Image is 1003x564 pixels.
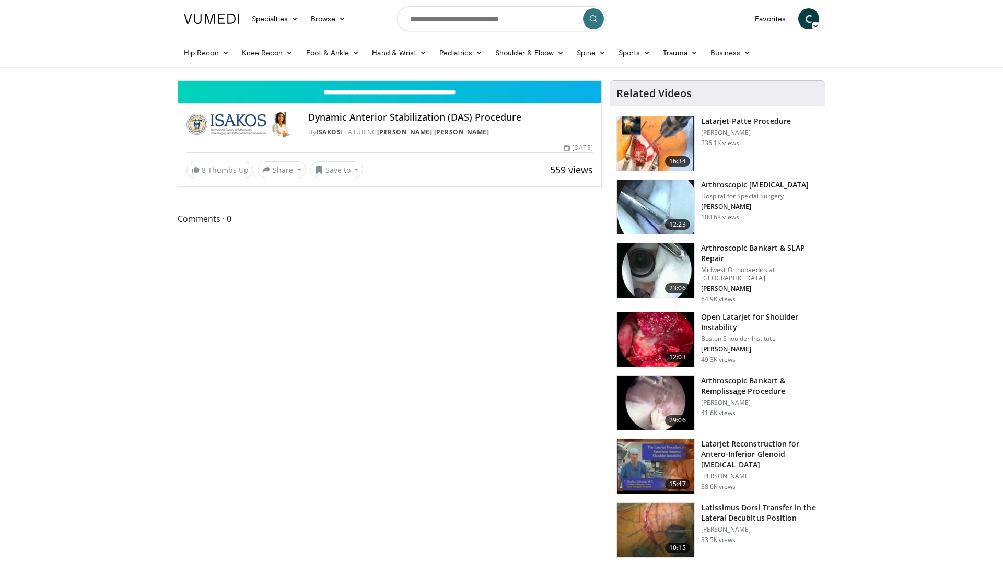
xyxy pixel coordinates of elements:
span: 29:06 [665,415,690,426]
a: Browse [305,8,353,29]
button: Share [258,161,306,178]
p: [PERSON_NAME] [701,525,819,534]
a: 16:34 Latarjet-Patte Procedure [PERSON_NAME] 236.1K views [616,116,819,171]
div: By FEATURING [308,127,592,137]
p: Hospital for Special Surgery [701,192,809,201]
a: 15:47 Latarjet Reconstruction for Antero-Inferior Glenoid [MEDICAL_DATA] [PERSON_NAME] 38.6K views [616,439,819,494]
div: [DATE] [564,143,592,152]
a: [PERSON_NAME] [PERSON_NAME] [377,127,489,136]
video-js: Video Player [178,81,601,81]
p: 38.6K views [701,483,736,491]
a: 12:23 Arthroscopic [MEDICAL_DATA] Hospital for Special Surgery [PERSON_NAME] 100.6K views [616,180,819,235]
a: Spine [570,42,612,63]
span: 12:23 [665,219,690,230]
h3: Arthroscopic Bankart & SLAP Repair [701,243,819,264]
p: 49.3K views [701,356,736,364]
a: Knee Recon [236,42,300,63]
p: 236.1K views [701,139,739,147]
a: ISAKOS [316,127,341,136]
img: 617583_3.png.150x105_q85_crop-smart_upscale.jpg [617,116,694,171]
p: [PERSON_NAME] [701,203,809,211]
p: 64.9K views [701,295,736,303]
h3: Latissimus Dorsi Transfer in the Lateral Decubitus Position [701,502,819,523]
a: 10:15 Latissimus Dorsi Transfer in the Lateral Decubitus Position [PERSON_NAME] 33.5K views [616,502,819,558]
p: [PERSON_NAME] [701,128,791,137]
img: Avatar [271,112,296,137]
img: 944938_3.png.150x105_q85_crop-smart_upscale.jpg [617,312,694,367]
h3: Arthroscopic [MEDICAL_DATA] [701,180,809,190]
a: 12:03 Open Latarjet for Shoulder Instability Boston Shoulder Institute [PERSON_NAME] 49.3K views [616,312,819,367]
h4: Related Videos [616,87,692,100]
p: [PERSON_NAME] [701,398,819,407]
a: Business [704,42,757,63]
span: 23:06 [665,283,690,293]
img: 38708_0000_3.png.150x105_q85_crop-smart_upscale.jpg [617,439,694,494]
h3: Latarjet-Patte Procedure [701,116,791,126]
a: 23:06 Arthroscopic Bankart & SLAP Repair Midwest Orthopaedics at [GEOGRAPHIC_DATA] [PERSON_NAME] ... [616,243,819,303]
span: 12:03 [665,352,690,362]
input: Search topics, interventions [397,6,606,31]
span: 16:34 [665,156,690,167]
a: Trauma [657,42,704,63]
p: [PERSON_NAME] [701,345,819,354]
h3: Latarjet Reconstruction for Antero-Inferior Glenoid [MEDICAL_DATA] [701,439,819,470]
p: [PERSON_NAME] [701,472,819,480]
a: C [798,8,819,29]
h4: Dynamic Anterior Stabilization (DAS) Procedure [308,112,592,123]
span: 8 [202,165,206,175]
img: 10039_3.png.150x105_q85_crop-smart_upscale.jpg [617,180,694,234]
p: Midwest Orthopaedics at [GEOGRAPHIC_DATA] [701,266,819,283]
p: 41.6K views [701,409,736,417]
img: 38501_0000_3.png.150x105_q85_crop-smart_upscale.jpg [617,503,694,557]
button: Save to [310,161,364,178]
span: 559 views [550,163,593,176]
a: Favorites [749,8,792,29]
span: Comments 0 [178,212,602,226]
p: Boston Shoulder Institute [701,335,819,343]
a: Hand & Wrist [366,42,433,63]
a: Specialties [246,8,305,29]
a: Pediatrics [433,42,489,63]
a: Sports [612,42,657,63]
a: Hip Recon [178,42,236,63]
a: Shoulder & Elbow [489,42,570,63]
span: 15:47 [665,479,690,489]
h3: Open Latarjet for Shoulder Instability [701,312,819,333]
img: VuMedi Logo [184,14,239,24]
h3: Arthroscopic Bankart & Remplissage Procedure [701,375,819,396]
p: 33.5K views [701,536,736,544]
p: 100.6K views [701,213,739,221]
img: ISAKOS [186,112,266,137]
img: cole_0_3.png.150x105_q85_crop-smart_upscale.jpg [617,243,694,298]
span: 10:15 [665,543,690,553]
a: Foot & Ankle [300,42,366,63]
img: wolf_3.png.150x105_q85_crop-smart_upscale.jpg [617,376,694,430]
a: 8 Thumbs Up [186,162,253,178]
a: 29:06 Arthroscopic Bankart & Remplissage Procedure [PERSON_NAME] 41.6K views [616,375,819,431]
p: [PERSON_NAME] [701,285,819,293]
